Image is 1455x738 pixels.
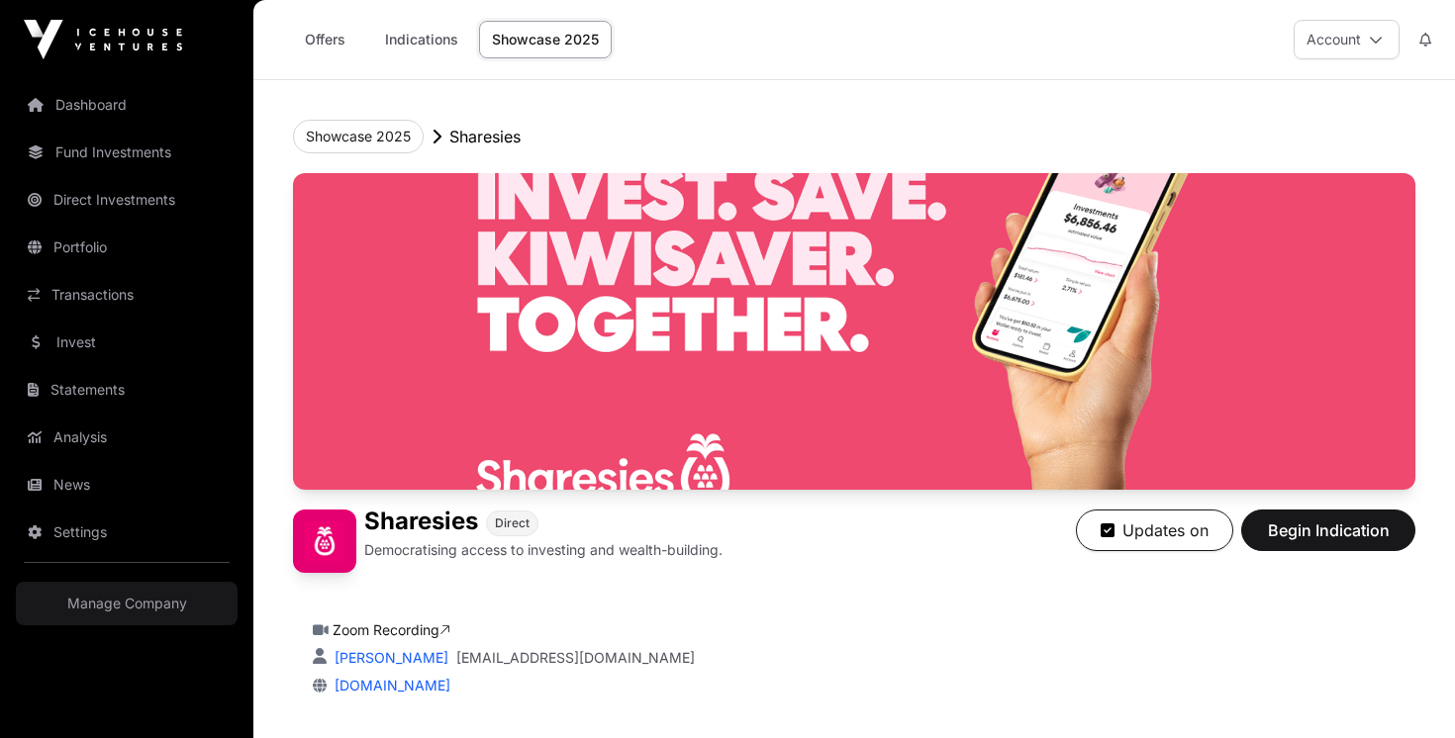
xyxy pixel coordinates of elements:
[364,540,723,560] p: Democratising access to investing and wealth-building.
[16,178,238,222] a: Direct Investments
[16,131,238,174] a: Fund Investments
[364,509,478,536] h1: Sharesies
[16,83,238,127] a: Dashboard
[16,321,238,364] a: Invest
[16,273,238,317] a: Transactions
[327,677,450,693] a: [DOMAIN_NAME]
[1266,518,1391,542] span: Begin Indication
[1076,509,1233,551] button: Updates on
[16,582,238,625] a: Manage Company
[16,415,238,459] a: Analysis
[333,621,450,638] a: Zoom Recording
[1294,20,1400,59] button: Account
[449,125,521,148] p: Sharesies
[456,648,695,668] a: [EMAIL_ADDRESS][DOMAIN_NAME]
[285,21,364,58] a: Offers
[293,120,424,153] button: Showcase 2025
[293,173,1415,490] img: Sharesies
[479,21,612,58] a: Showcase 2025
[293,509,356,573] img: Sharesies
[372,21,471,58] a: Indications
[1241,529,1415,549] a: Begin Indication
[16,368,238,412] a: Statements
[1241,509,1415,551] button: Begin Indication
[16,226,238,269] a: Portfolio
[16,463,238,507] a: News
[24,20,182,59] img: Icehouse Ventures Logo
[495,515,530,531] span: Direct
[16,510,238,554] a: Settings
[331,649,448,666] a: [PERSON_NAME]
